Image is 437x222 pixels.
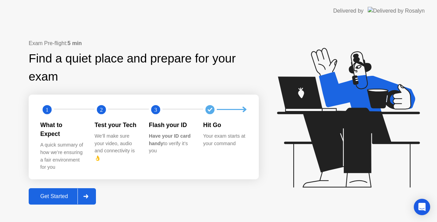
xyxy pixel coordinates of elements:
div: Your exam starts at your command [203,133,246,147]
div: Exam Pre-flight: [29,39,259,47]
div: Flash your ID [149,121,192,129]
div: Get Started [31,193,77,199]
div: Test your Tech [95,121,138,129]
b: 5 min [68,40,82,46]
div: to verify it’s you [149,133,192,155]
div: A quick summary of how we’re ensuring a fair environment for you [40,141,84,171]
text: 3 [154,106,157,113]
b: Have your ID card handy [149,133,191,146]
div: Delivered by [333,7,364,15]
img: Delivered by Rosalyn [368,7,425,15]
div: What to Expect [40,121,84,139]
text: 2 [100,106,103,113]
button: Get Started [29,188,96,205]
div: Find a quiet place and prepare for your exam [29,50,259,86]
div: We’ll make sure your video, audio and connectivity is 👌 [95,133,138,162]
div: Hit Go [203,121,246,129]
div: Open Intercom Messenger [414,199,430,215]
text: 1 [46,106,48,113]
